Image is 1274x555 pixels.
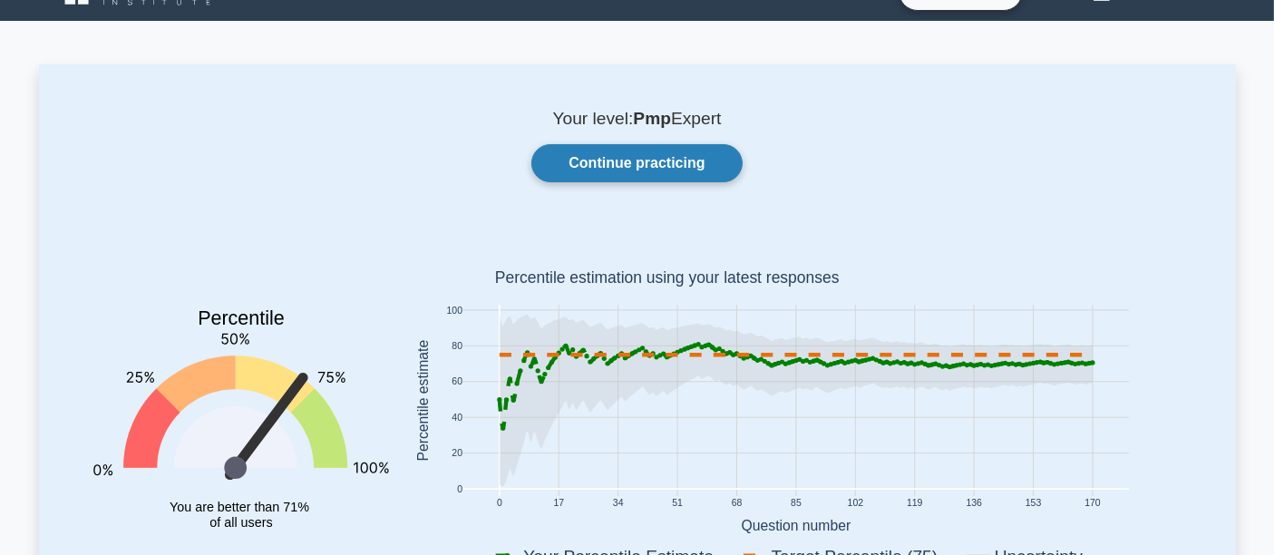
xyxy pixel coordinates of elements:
tspan: of all users [209,515,272,530]
text: 119 [907,499,923,509]
text: 80 [452,342,462,352]
text: 20 [452,449,462,459]
text: 51 [672,499,683,509]
text: Question number [741,518,851,533]
text: 153 [1025,499,1041,509]
text: Percentile estimate [414,340,430,462]
text: Percentile estimation using your latest responses [494,269,839,287]
text: 100 [446,306,462,316]
b: Pmp [633,109,671,128]
text: 0 [457,484,462,494]
text: 34 [612,499,623,509]
text: 17 [553,499,564,509]
text: 40 [452,413,462,423]
a: Continue practicing [531,144,742,182]
text: 136 [966,499,982,509]
text: 68 [731,499,742,509]
p: Your level: Expert [83,108,1192,130]
text: 85 [791,499,802,509]
tspan: You are better than 71% [170,500,309,514]
text: 102 [847,499,863,509]
text: 60 [452,377,462,387]
text: 0 [496,499,501,509]
text: 170 [1084,499,1101,509]
text: Percentile [198,308,285,330]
